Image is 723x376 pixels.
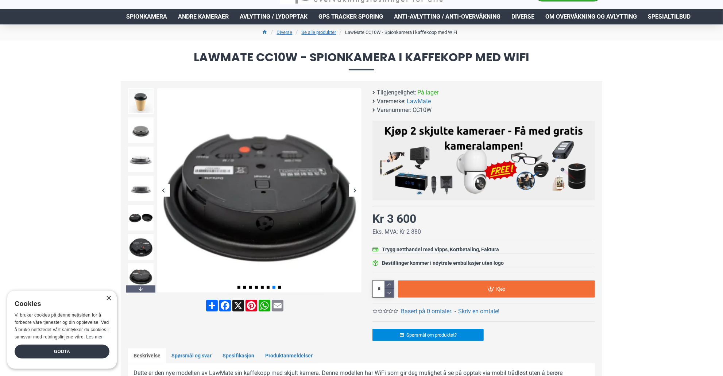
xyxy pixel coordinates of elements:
span: Spesialtilbud [648,12,691,21]
img: LawMate CC10W - Spionkamera i kaffekopp med WiFi - SpyGadgets.no [128,234,154,260]
div: Bestillinger kommer i nøytrale emballasjer uten logo [382,259,504,267]
img: LawMate CC10W - Spionkamera i kaffekopp med WiFi - SpyGadgets.no [128,117,154,143]
a: LawMate [407,97,431,106]
a: Spørsmål og svar [166,348,217,364]
span: Andre kameraer [178,12,229,21]
a: Diverse [277,29,293,36]
span: Go to slide 1 [237,286,240,289]
div: Previous slide [157,184,170,197]
img: Kjøp 2 skjulte kameraer – Få med gratis kameralampe! [378,124,589,194]
b: Varemerke: [377,97,406,106]
b: Varenummer: [377,106,411,115]
span: Go to slide 3 [249,286,252,289]
a: Spesifikasjon [217,348,260,364]
div: Kr 3 600 [372,210,416,228]
span: CC10W [413,106,432,115]
a: Facebook [219,300,232,311]
span: LawMate CC10W - Spionkamera i kaffekopp med WiFi [121,51,602,70]
a: Spionkamera [121,9,173,24]
img: LawMate CC10W - Spionkamera i kaffekopp med WiFi - SpyGadgets.no [128,147,154,172]
b: Tilgjengelighet: [377,88,416,97]
div: Next slide [349,184,361,197]
span: Diverse [511,12,534,21]
span: Vi bruker cookies på denne nettsiden for å forbedre våre tjenester og din opplevelse. Ved å bruke... [15,313,109,339]
a: Basert på 0 omtaler. [401,307,452,316]
span: Anti-avlytting / Anti-overvåkning [394,12,500,21]
span: Go to slide 7 [272,286,275,289]
img: LawMate CC10W - Spionkamera i kaffekopp med WiFi - SpyGadgets.no [128,263,154,289]
a: Skriv en omtale! [458,307,499,316]
span: Spionkamera [126,12,167,21]
a: Andre kameraer [173,9,234,24]
img: LawMate CC10W - Spionkamera i kaffekopp med WiFi - SpyGadgets.no [157,88,361,292]
a: Del [205,300,219,311]
a: Spesialtilbud [642,9,696,24]
a: Les mer, opens a new window [86,334,103,340]
div: Trygg netthandel med Vipps, Kortbetaling, Faktura [382,246,499,253]
a: Email [271,300,284,311]
span: Avlytting / Lydopptak [240,12,308,21]
img: LawMate CC10W - Spionkamera i kaffekopp med WiFi - SpyGadgets.no [128,88,154,114]
a: Spørsmål om produktet? [372,329,484,341]
a: GPS Tracker Sporing [313,9,388,24]
span: GPS Tracker Sporing [318,12,383,21]
span: Go to slide 8 [278,286,281,289]
div: Cookies [15,296,105,312]
a: Om overvåkning og avlytting [540,9,642,24]
a: Anti-avlytting / Anti-overvåkning [388,9,506,24]
span: Go to slide 4 [255,286,258,289]
span: Go to slide 5 [261,286,264,289]
span: Go to slide 6 [267,286,270,289]
a: Diverse [506,9,540,24]
a: Beskrivelse [128,348,166,364]
div: Close [106,296,111,301]
a: Avlytting / Lydopptak [234,9,313,24]
a: WhatsApp [258,300,271,311]
span: Kjøp [496,287,506,291]
a: Se alle produkter [302,29,336,36]
img: LawMate CC10W - Spionkamera i kaffekopp med WiFi - SpyGadgets.no [128,205,154,230]
span: På lager [417,88,438,97]
img: LawMate CC10W - Spionkamera i kaffekopp med WiFi - SpyGadgets.no [128,176,154,201]
div: Godta [15,345,109,358]
a: Pinterest [245,300,258,311]
a: Produktanmeldelser [260,348,318,364]
div: Next slide [126,285,155,292]
span: Go to slide 2 [243,286,246,289]
a: X [232,300,245,311]
b: - [455,308,456,315]
span: Om overvåkning og avlytting [545,12,637,21]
